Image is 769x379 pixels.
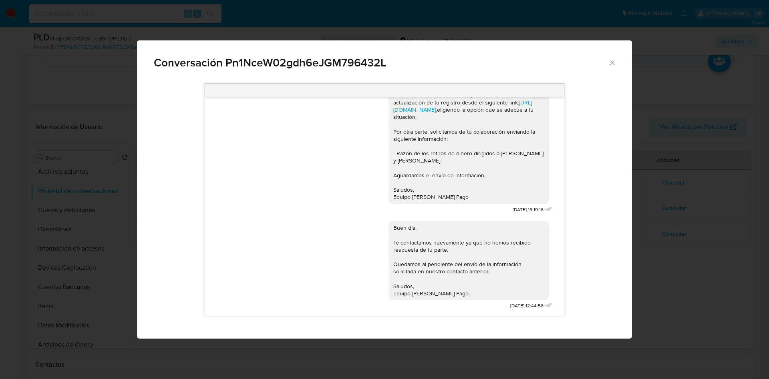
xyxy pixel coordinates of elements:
div: Buenas tardes, [GEOGRAPHIC_DATA]. Vimos que el día [DATE] proporcionaste certificado de ingresos ... [393,33,544,201]
div: Comunicación [137,40,632,339]
span: [DATE] 16:19:16 [513,207,544,213]
button: Cerrar [608,59,616,66]
span: [DATE] 12:44:56 [510,303,544,309]
a: [URL][DOMAIN_NAME], [393,98,532,114]
div: Buen día. Te contactamos nuevamente ya que no hemos recibido respuesta de tu parte. Quedamos al p... [393,224,544,297]
span: Conversación Pn1NceW02gdh6eJGM796432L [154,57,608,68]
